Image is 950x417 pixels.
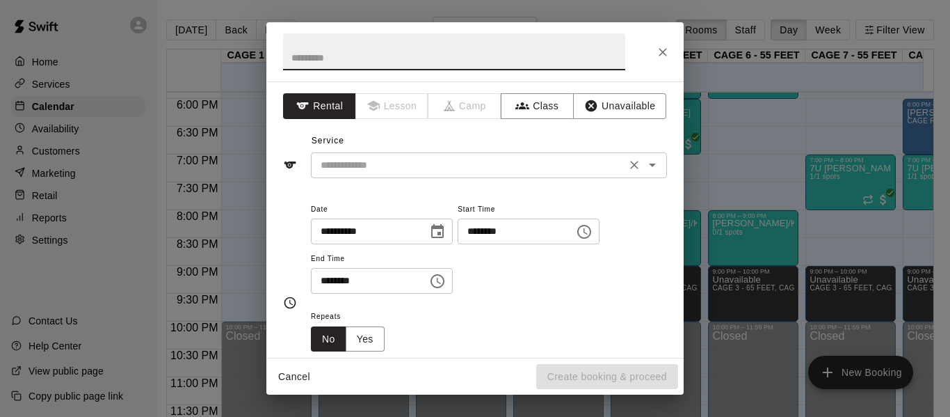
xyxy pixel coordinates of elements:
[428,93,501,119] span: Camps can only be created in the Services page
[311,250,453,269] span: End Time
[311,326,346,352] button: No
[650,40,675,65] button: Close
[424,218,451,246] button: Choose date, selected date is Aug 13, 2025
[356,93,429,119] span: Lessons must be created in the Services page first
[311,200,453,219] span: Date
[573,93,666,119] button: Unavailable
[311,308,396,326] span: Repeats
[346,326,385,352] button: Yes
[643,155,662,175] button: Open
[570,218,598,246] button: Choose time, selected time is 8:00 PM
[424,267,451,295] button: Choose time, selected time is 8:30 PM
[458,200,599,219] span: Start Time
[311,326,385,352] div: outlined button group
[625,155,644,175] button: Clear
[312,136,344,145] span: Service
[272,364,316,390] button: Cancel
[283,158,297,172] svg: Service
[283,93,356,119] button: Rental
[283,296,297,310] svg: Timing
[501,93,574,119] button: Class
